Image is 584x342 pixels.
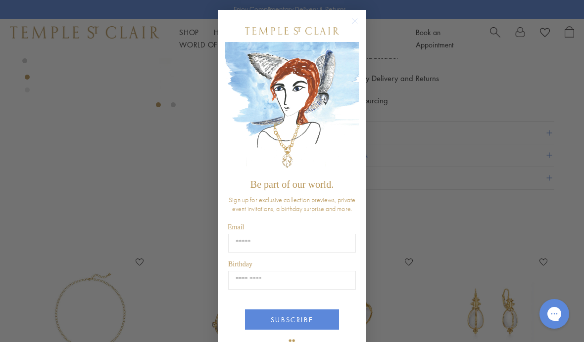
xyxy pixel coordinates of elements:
button: SUBSCRIBE [245,309,339,330]
span: Sign up for exclusive collection previews, private event invitations, a birthday surprise and more. [229,195,355,213]
input: Email [228,234,356,253]
span: Email [228,223,244,231]
button: Close dialog [353,20,366,32]
span: Be part of our world. [250,179,334,190]
span: Birthday [228,260,252,268]
iframe: Gorgias live chat messenger [535,296,574,332]
img: Temple St. Clair [245,27,339,35]
img: c4a9eb12-d91a-4d4a-8ee0-386386f4f338.jpeg [225,42,359,174]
